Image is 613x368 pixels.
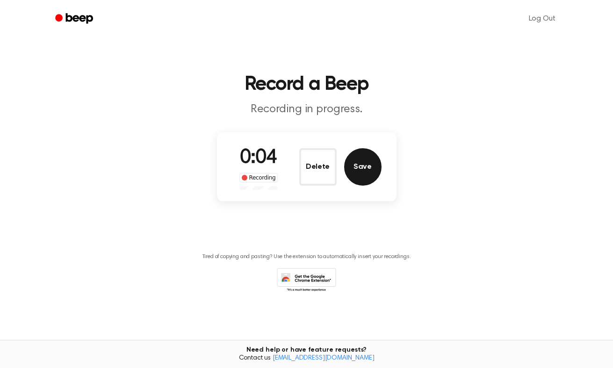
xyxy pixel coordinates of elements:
h1: Record a Beep [67,75,546,94]
span: 0:04 [240,148,277,168]
a: Beep [49,10,101,28]
span: Contact us [6,354,607,363]
a: [EMAIL_ADDRESS][DOMAIN_NAME] [273,355,375,361]
button: Save Audio Record [344,148,382,186]
a: Log Out [519,7,565,30]
button: Delete Audio Record [299,148,337,186]
p: Recording in progress. [127,102,486,117]
div: Recording [239,173,278,182]
p: Tired of copying and pasting? Use the extension to automatically insert your recordings. [202,253,411,260]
